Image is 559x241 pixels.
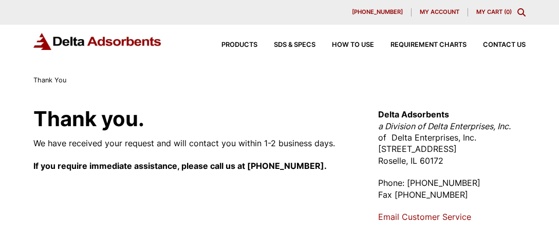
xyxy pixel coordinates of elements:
[390,42,467,48] span: Requirement Charts
[483,42,526,48] span: Contact Us
[33,33,162,50] img: Delta Adsorbents
[374,42,467,48] a: Requirement Charts
[517,8,526,16] div: Toggle Modal Content
[378,109,526,166] p: of Delta Enterprises, Inc. [STREET_ADDRESS] Roselle, IL 60172
[420,9,459,15] span: My account
[378,121,511,131] em: a Division of Delta Enterprises, Inc.
[33,109,353,129] h1: Thank you.
[221,42,257,48] span: Products
[506,8,510,15] span: 0
[33,161,327,171] strong: If you require immediate assistance, please call us at [PHONE_NUMBER].
[315,42,374,48] a: How to Use
[476,8,512,15] a: My Cart (0)
[352,9,403,15] span: [PHONE_NUMBER]
[274,42,315,48] span: SDS & SPECS
[33,137,353,149] p: We have received your request and will contact you within 1-2 business days.
[332,42,374,48] span: How to Use
[378,177,526,200] p: Phone: [PHONE_NUMBER] Fax [PHONE_NUMBER]
[412,8,468,16] a: My account
[33,76,66,84] span: Thank You
[344,8,412,16] a: [PHONE_NUMBER]
[205,42,257,48] a: Products
[378,212,471,222] a: Email Customer Service
[467,42,526,48] a: Contact Us
[378,109,449,119] strong: Delta Adsorbents
[257,42,315,48] a: SDS & SPECS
